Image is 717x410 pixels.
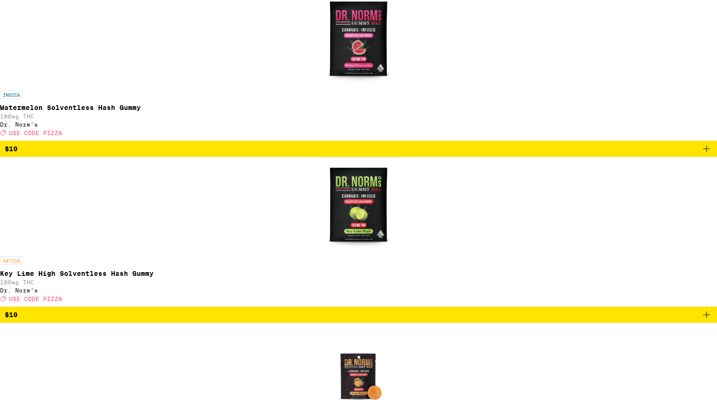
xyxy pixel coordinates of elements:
span: USE CODE PIZZA [9,296,62,302]
span: USE CODE PIZZA [9,130,62,136]
span: $10 [5,145,18,153]
span: $10 [5,311,18,319]
img: Dr. Norm's - Key Lime High Solventless Hash Gummy [313,157,404,252]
